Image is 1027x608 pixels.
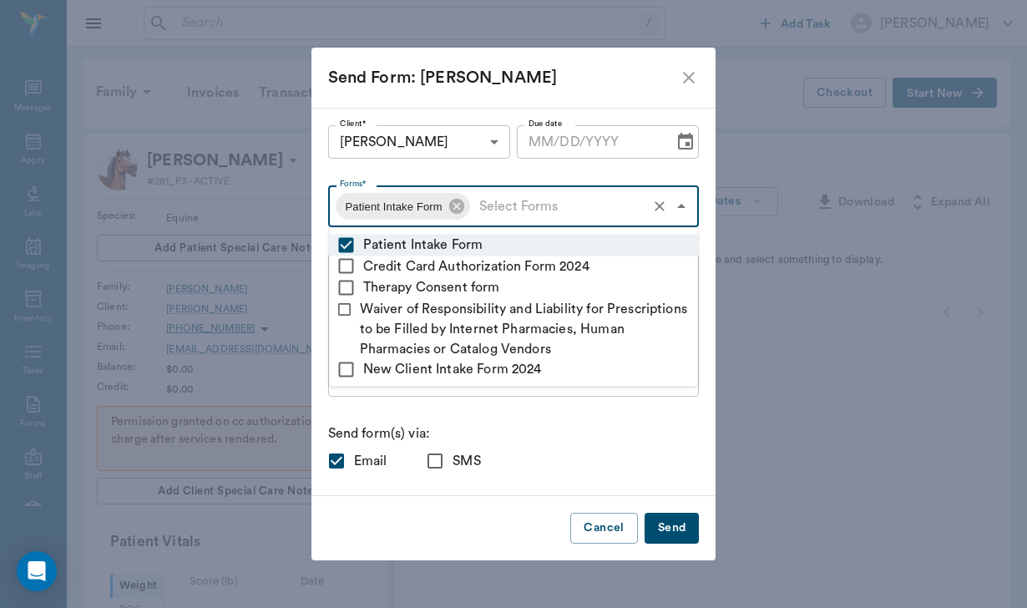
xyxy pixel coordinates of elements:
button: close [679,68,699,88]
label: Forms* [340,178,367,190]
button: Choose date [669,125,702,159]
div: Patient Intake Form [336,193,470,220]
span: SMS [453,451,480,471]
div: Open Intercom Messenger [17,551,57,591]
button: Clear [648,195,671,218]
label: Due date [529,118,562,129]
button: Cancel [570,513,637,544]
div: [PERSON_NAME] [328,125,510,159]
label: Client* [340,118,366,129]
span: Patient Intake Form [336,197,453,216]
li: Credit Card Authorization Form 2024 [330,256,698,277]
li: Patient Intake Form [330,235,698,256]
div: Send Form: [PERSON_NAME] [328,64,680,91]
span: Email [354,451,387,471]
li: Waiver of Responsibility and Liability for Prescriptions to be Filled by Internet Pharmacies, Hum... [330,298,698,358]
p: Send form(s) via: [328,423,700,443]
li: New Client Intake Form 2024 [330,358,698,380]
button: Close [670,195,693,218]
input: MM/DD/YYYY [517,125,662,159]
li: Therapy Consent form [330,277,698,299]
input: Select Forms [473,195,645,218]
button: Send [645,513,700,544]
